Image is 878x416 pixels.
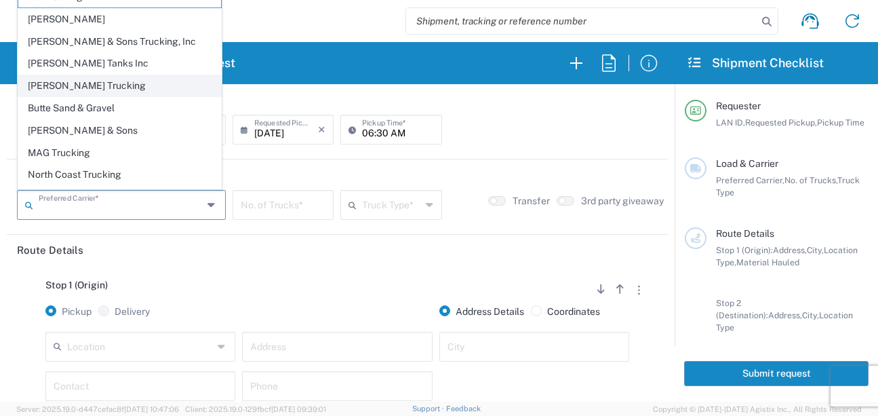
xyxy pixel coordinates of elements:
[16,5,71,37] img: pge
[581,195,664,207] label: 3rd party giveaway
[439,305,524,318] label: Address Details
[531,305,600,318] label: Coordinates
[687,55,824,71] h2: Shipment Checklist
[653,403,862,415] span: Copyright © [DATE]-[DATE] Agistix Inc., All Rights Reserved
[446,404,481,413] a: Feedback
[684,361,869,386] button: Submit request
[18,164,221,185] span: North Coast Trucking
[513,195,550,207] label: Transfer
[716,228,774,239] span: Route Details
[18,187,221,208] span: Northstate Aggregate
[736,257,799,267] span: Material Hauled
[18,143,221,164] span: MAG Trucking
[16,55,235,71] h2: Aggregate & Spoils Shipment Request
[124,405,179,413] span: [DATE] 10:47:06
[716,298,768,320] span: Stop 2 (Destination):
[773,245,807,255] span: Address,
[817,117,864,128] span: Pickup Time
[45,280,108,290] span: Stop 1 (Origin)
[17,244,83,257] h2: Route Details
[271,405,326,413] span: [DATE] 09:39:01
[716,100,761,111] span: Requester
[802,310,819,320] span: City,
[716,158,778,169] span: Load & Carrier
[406,8,757,34] input: Shipment, tracking or reference number
[16,405,179,413] span: Server: 2025.19.0-d447cefac8f
[716,117,745,128] span: LAN ID,
[412,404,446,413] a: Support
[318,119,325,140] i: ×
[807,245,824,255] span: City,
[185,405,326,413] span: Client: 2025.19.0-129fbcf
[784,175,837,185] span: No. of Trucks,
[768,310,802,320] span: Address,
[745,117,817,128] span: Requested Pickup,
[18,98,221,119] span: Butte Sand & Gravel
[716,245,773,255] span: Stop 1 (Origin):
[18,75,221,96] span: [PERSON_NAME] Trucking
[18,120,221,141] span: [PERSON_NAME] & Sons
[716,175,784,185] span: Preferred Carrier,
